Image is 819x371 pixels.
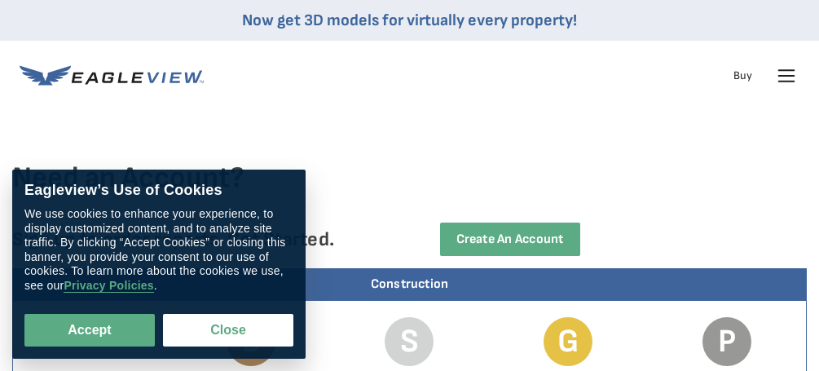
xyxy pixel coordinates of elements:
[24,208,293,294] div: We use cookies to enhance your experience, to display customized content, and to analyze site tra...
[242,11,577,30] a: Now get 3D models for virtually every property!
[24,182,293,200] div: Eagleview’s Use of Cookies
[544,317,592,366] span: G
[440,223,580,256] a: Create an Account
[64,280,153,294] a: Privacy Policies
[702,317,751,366] span: P
[13,269,806,301] div: Construction
[12,160,807,223] h4: Need an Account?
[733,65,752,86] a: Buy
[385,317,434,366] span: S
[163,314,293,347] button: Close
[24,314,155,347] button: Accept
